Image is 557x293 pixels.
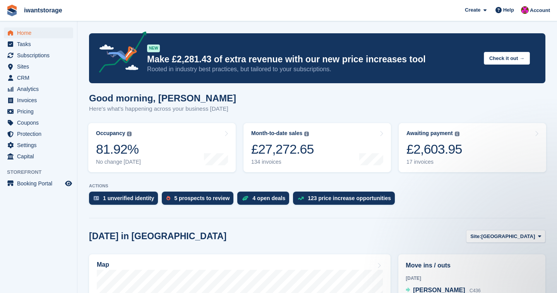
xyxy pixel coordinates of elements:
[89,231,226,242] h2: [DATE] in [GEOGRAPHIC_DATA]
[252,195,285,201] div: 4 open deals
[127,132,132,136] img: icon-info-grey-7440780725fd019a000dd9b08b2336e03edf1995a4989e88bcd33f0948082b44.svg
[4,151,73,162] a: menu
[293,192,399,209] a: 123 price increase opportunities
[7,168,77,176] span: Storefront
[17,151,63,162] span: Capital
[4,61,73,72] a: menu
[4,140,73,151] a: menu
[4,129,73,139] a: menu
[4,106,73,117] a: menu
[298,197,304,200] img: price_increase_opportunities-93ffe204e8149a01c8c9dc8f82e8f89637d9d84a8eef4429ea346261dce0b2c0.svg
[21,4,65,17] a: iwantstorage
[96,159,141,165] div: No change [DATE]
[89,93,236,103] h1: Good morning, [PERSON_NAME]
[242,195,249,201] img: deal-1b604bf984904fb50ccaf53a9ad4b4a5d6e5aea283cecdc64d6e3604feb123c2.svg
[162,192,237,209] a: 5 prospects to review
[4,72,73,83] a: menu
[147,45,160,52] div: NEW
[237,192,293,209] a: 4 open deals
[97,261,109,268] h2: Map
[103,195,154,201] div: 1 unverified identity
[96,141,141,157] div: 81.92%
[17,129,63,139] span: Protection
[406,141,462,157] div: £2,603.95
[4,95,73,106] a: menu
[455,132,459,136] img: icon-info-grey-7440780725fd019a000dd9b08b2336e03edf1995a4989e88bcd33f0948082b44.svg
[406,261,538,270] h2: Move ins / outs
[481,233,535,240] span: [GEOGRAPHIC_DATA]
[470,233,481,240] span: Site:
[4,178,73,189] a: menu
[17,178,63,189] span: Booking Portal
[530,7,550,14] span: Account
[17,61,63,72] span: Sites
[251,141,314,157] div: £27,272.65
[174,195,230,201] div: 5 prospects to review
[89,183,545,188] p: ACTIONS
[399,123,546,172] a: Awaiting payment £2,603.95 17 invoices
[94,196,99,200] img: verify_identity-adf6edd0f0f0b5bbfe63781bf79b02c33cf7c696d77639b501bdc392416b5a36.svg
[17,39,63,50] span: Tasks
[17,72,63,83] span: CRM
[4,50,73,61] a: menu
[147,65,478,74] p: Rooted in industry best practices, but tailored to your subscriptions.
[4,27,73,38] a: menu
[484,52,530,65] button: Check it out →
[17,50,63,61] span: Subscriptions
[17,117,63,128] span: Coupons
[4,117,73,128] a: menu
[243,123,391,172] a: Month-to-date sales £27,272.65 134 invoices
[89,192,162,209] a: 1 unverified identity
[466,230,545,243] button: Site: [GEOGRAPHIC_DATA]
[147,54,478,65] p: Make £2,281.43 of extra revenue with our new price increases tool
[96,130,125,137] div: Occupancy
[406,275,538,282] div: [DATE]
[17,95,63,106] span: Invoices
[64,179,73,188] a: Preview store
[406,130,453,137] div: Awaiting payment
[6,5,18,16] img: stora-icon-8386f47178a22dfd0bd8f6a31ec36ba5ce8667c1dd55bd0f319d3a0aa187defe.svg
[251,159,314,165] div: 134 invoices
[88,123,236,172] a: Occupancy 81.92% No change [DATE]
[89,105,236,113] p: Here's what's happening across your business [DATE]
[17,106,63,117] span: Pricing
[17,27,63,38] span: Home
[521,6,529,14] img: Jonathan
[503,6,514,14] span: Help
[251,130,302,137] div: Month-to-date sales
[308,195,391,201] div: 123 price increase opportunities
[4,84,73,94] a: menu
[304,132,309,136] img: icon-info-grey-7440780725fd019a000dd9b08b2336e03edf1995a4989e88bcd33f0948082b44.svg
[406,159,462,165] div: 17 invoices
[166,196,170,200] img: prospect-51fa495bee0391a8d652442698ab0144808aea92771e9ea1ae160a38d050c398.svg
[17,84,63,94] span: Analytics
[93,31,147,75] img: price-adjustments-announcement-icon-8257ccfd72463d97f412b2fc003d46551f7dbcb40ab6d574587a9cd5c0d94...
[17,140,63,151] span: Settings
[465,6,480,14] span: Create
[4,39,73,50] a: menu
